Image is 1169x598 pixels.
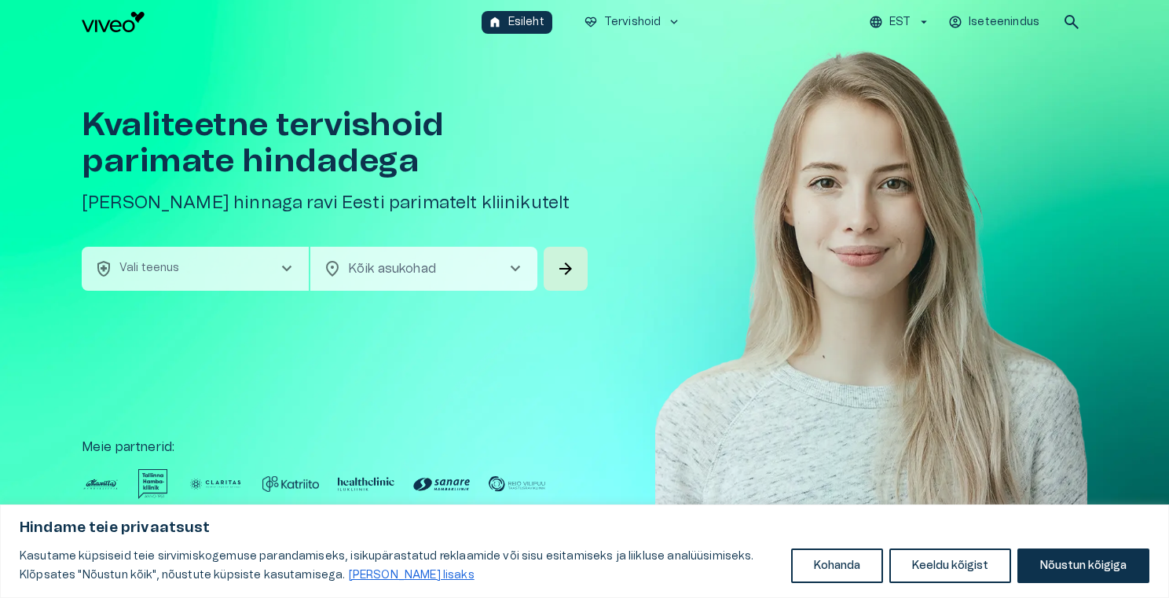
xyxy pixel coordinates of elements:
[577,11,688,34] button: ecg_heartTervishoidkeyboard_arrow_down
[889,548,1011,583] button: Keeldu kõigist
[969,14,1039,31] p: Iseteenindus
[82,438,1087,457] p: Meie partnerid :
[82,247,309,291] button: health_and_safetyVali teenuschevron_right
[489,469,545,499] img: Partner logo
[889,14,911,31] p: EST
[82,192,591,215] h5: [PERSON_NAME] hinnaga ravi Eesti parimatelt kliinikutelt
[323,259,342,278] span: location_on
[946,11,1043,34] button: Iseteenindus
[82,469,119,499] img: Partner logo
[544,247,588,291] button: Search
[277,259,296,278] span: chevron_right
[488,15,502,29] span: home
[82,12,145,32] img: Viveo logo
[508,14,544,31] p: Esileht
[187,469,244,499] img: Partner logo
[556,259,575,278] span: arrow_forward
[82,12,475,32] a: Navigate to homepage
[584,15,598,29] span: ecg_heart
[262,469,319,499] img: Partner logo
[413,469,470,499] img: Partner logo
[1062,13,1081,31] span: search
[348,259,481,278] p: Kõik asukohad
[20,519,1149,537] p: Hindame teie privaatsust
[82,107,591,179] h1: Kvaliteetne tervishoid parimate hindadega
[138,469,168,499] img: Partner logo
[1056,6,1087,38] button: open search modal
[655,44,1087,552] img: Woman smiling
[119,260,180,277] p: Vali teenus
[482,11,552,34] button: homeEsileht
[94,259,113,278] span: health_and_safety
[20,547,779,585] p: Kasutame küpsiseid teie sirvimiskogemuse parandamiseks, isikupärastatud reklaamide või sisu esita...
[348,569,475,581] a: Loe lisaks
[604,14,661,31] p: Tervishoid
[791,548,883,583] button: Kohanda
[506,259,525,278] span: chevron_right
[667,15,681,29] span: keyboard_arrow_down
[338,469,394,499] img: Partner logo
[1017,548,1149,583] button: Nõustun kõigiga
[867,11,933,34] button: EST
